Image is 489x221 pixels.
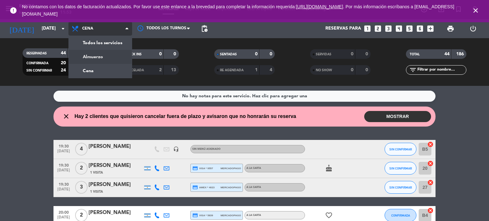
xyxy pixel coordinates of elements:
[90,170,103,175] span: 1 Visita
[61,68,66,73] strong: 24
[75,162,88,175] span: 2
[61,61,66,65] strong: 20
[416,24,424,33] i: looks_6
[316,69,332,72] span: NO SHOW
[270,68,273,72] strong: 4
[351,52,353,56] strong: 0
[75,143,88,155] span: 4
[74,112,296,121] span: Hay 2 clientes que quisieron cancelar fuera de plazo y avisaron que no honrarán su reserva
[89,142,143,151] div: [PERSON_NAME]
[192,148,221,150] span: Sin menú asignado
[316,53,331,56] span: SERVIDAS
[255,68,258,72] strong: 1
[389,186,412,189] span: SIN CONFIRMAR
[56,149,72,156] span: [DATE]
[469,25,477,32] i: power_settings_new
[56,142,72,149] span: 19:30
[472,7,479,14] i: close
[10,7,17,14] i: error
[201,25,208,32] span: pending_actions
[363,24,372,33] i: looks_one
[325,26,361,31] span: Reservas para
[395,24,403,33] i: looks_4
[61,51,66,55] strong: 44
[124,69,144,72] span: CANCELADA
[192,184,215,190] span: amex * 4023
[427,160,434,167] i: cancel
[173,146,179,152] i: headset_mic
[192,165,198,171] i: credit_card
[374,24,382,33] i: looks_two
[89,209,143,217] div: [PERSON_NAME]
[89,162,143,170] div: [PERSON_NAME]
[462,19,484,38] div: LOG OUT
[447,25,454,32] span: print
[325,211,333,219] i: favorite_border
[56,208,72,216] span: 20:00
[159,68,162,72] strong: 2
[159,52,162,56] strong: 0
[124,53,142,56] span: CHECK INS
[325,164,333,172] i: cake
[89,181,143,189] div: [PERSON_NAME]
[389,167,412,170] span: SIN CONFIRMAR
[192,212,198,218] i: credit_card
[22,4,454,17] a: . Por más información escríbanos a [EMAIL_ADDRESS][DOMAIN_NAME]
[192,212,213,218] span: visa * 5839
[171,68,177,72] strong: 13
[69,64,132,78] a: Cena
[26,69,52,72] span: SIN CONFIRMAR
[417,66,466,73] input: Filtrar por nombre...
[246,186,261,189] span: A LA CARTA
[427,179,434,186] i: cancel
[364,111,431,122] button: MOSTRAR
[221,213,241,218] span: mercadopago
[62,113,70,120] i: close
[296,4,343,9] a: [URL][DOMAIN_NAME]
[270,52,273,56] strong: 0
[59,25,67,32] i: arrow_drop_down
[90,189,103,194] span: 1 Visita
[56,187,72,195] span: [DATE]
[255,52,258,56] strong: 0
[409,66,417,74] i: filter_list
[365,68,369,72] strong: 0
[365,52,369,56] strong: 0
[221,166,241,170] span: mercadopago
[426,24,435,33] i: add_box
[56,180,72,188] span: 19:30
[174,52,177,56] strong: 0
[220,53,237,56] span: SENTADAS
[75,181,88,194] span: 3
[182,93,307,100] div: No hay notas para este servicio. Haz clic para agregar una
[5,22,39,36] i: [DATE]
[389,148,412,151] span: SIN CONFIRMAR
[391,214,410,217] span: CONFIRMADA
[22,4,454,17] span: No contamos con los datos de facturación actualizados. Por favor use este enlance a la brevedad p...
[69,50,132,64] a: Almuerzo
[246,167,261,169] span: A LA CARTA
[405,24,414,33] i: looks_5
[427,207,434,214] i: cancel
[82,26,93,31] span: Cena
[384,24,393,33] i: looks_3
[456,52,465,56] strong: 186
[69,36,132,50] a: Todos los servicios
[351,68,353,72] strong: 0
[385,181,416,194] button: SIN CONFIRMAR
[246,214,261,217] span: A LA CARTA
[220,69,244,72] span: RE AGENDADA
[192,184,198,190] i: credit_card
[26,62,48,65] span: CONFIRMADA
[26,52,47,55] span: RESERVADAS
[444,52,450,56] strong: 44
[221,185,241,190] span: mercadopago
[385,162,416,175] button: SIN CONFIRMAR
[192,165,213,171] span: visa * 9557
[427,141,434,148] i: cancel
[385,143,416,155] button: SIN CONFIRMAR
[56,161,72,169] span: 19:30
[56,168,72,176] span: [DATE]
[410,53,420,56] span: TOTAL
